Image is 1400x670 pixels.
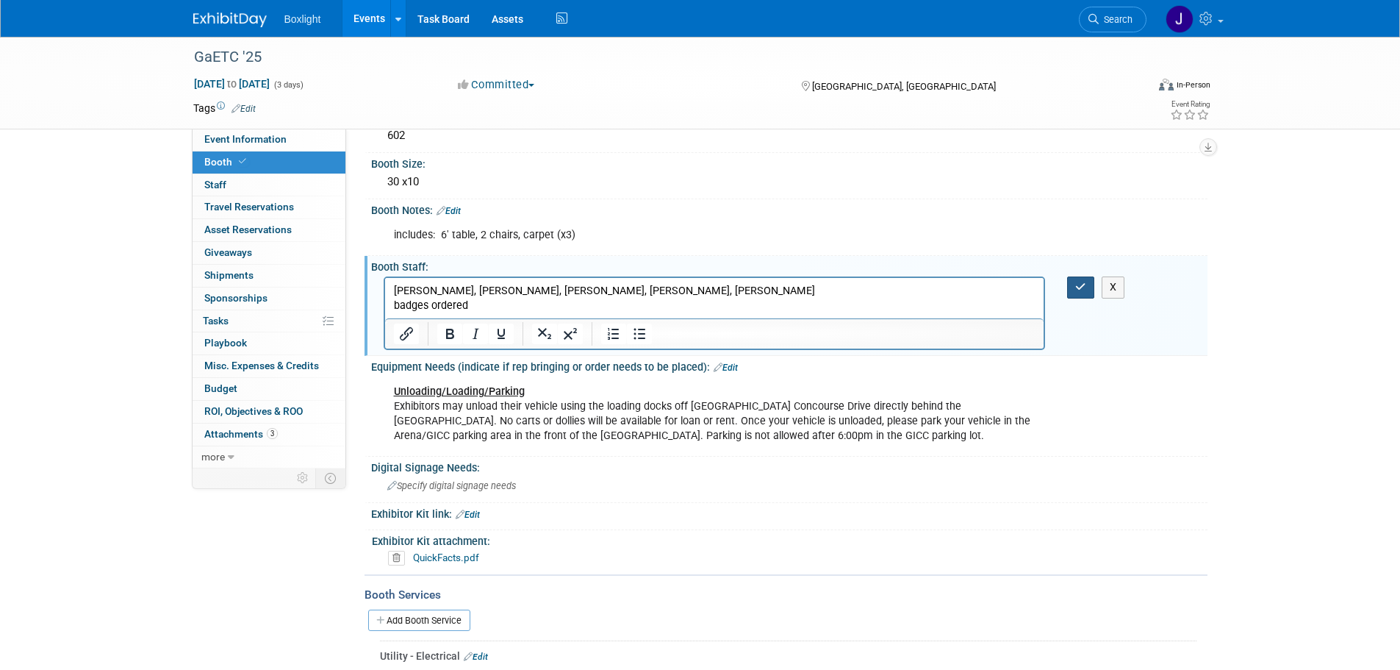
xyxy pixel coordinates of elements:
[437,206,461,216] a: Edit
[204,246,252,258] span: Giveaways
[714,363,738,373] a: Edit
[1079,7,1146,32] a: Search
[204,292,268,304] span: Sponsorships
[204,269,254,281] span: Shipments
[193,242,345,264] a: Giveaways
[284,13,321,25] span: Boxlight
[394,385,525,398] u: Unloading/Loading/Parking
[193,101,256,115] td: Tags
[204,337,247,349] span: Playbook
[315,468,345,488] td: Toggle Event Tabs
[193,310,345,332] a: Tasks
[394,324,419,344] button: Insert/edit link
[204,179,226,190] span: Staff
[1176,79,1210,90] div: In-Person
[193,129,345,151] a: Event Information
[489,324,514,344] button: Underline
[204,156,249,168] span: Booth
[371,457,1207,475] div: Digital Signage Needs:
[601,324,626,344] button: Numbered list
[371,199,1207,218] div: Booth Notes:
[193,401,345,423] a: ROI, Objectives & ROO
[290,468,316,488] td: Personalize Event Tab Strip
[387,480,516,491] span: Specify digital signage needs
[239,157,246,165] i: Booth reservation complete
[532,324,557,344] button: Subscript
[204,360,319,371] span: Misc. Expenses & Credits
[453,77,540,93] button: Committed
[1060,76,1211,99] div: Event Format
[371,356,1207,375] div: Equipment Needs (indicate if rep bringing or order needs to be placed):
[413,552,479,563] a: QuickFacts.pdf
[203,315,229,327] span: Tasks
[204,133,287,145] span: Event Information
[388,553,411,563] a: Delete attachment?
[627,324,652,344] button: Bullet list
[193,424,345,446] a: Attachments3
[1102,277,1125,298] button: X
[371,256,1207,274] div: Booth Staff:
[273,80,304,90] span: (3 days)
[201,451,225,463] span: more
[204,201,294,213] span: Travel Reservations
[189,44,1124,71] div: GaETC '25
[456,510,480,520] a: Edit
[380,649,1196,663] div: Utility - Electrical
[193,378,345,400] a: Budget
[193,174,345,196] a: Staff
[382,171,1196,193] div: 30 x10
[193,265,345,287] a: Shipments
[204,224,292,235] span: Asset Reservations
[1099,14,1132,25] span: Search
[267,428,278,439] span: 3
[1170,101,1210,108] div: Event Rating
[193,332,345,354] a: Playbook
[372,530,1201,549] div: Exhibitor Kit attachment:
[365,587,1207,603] div: Booth Services
[193,152,345,174] a: Booth
[204,382,237,394] span: Budget
[231,104,256,114] a: Edit
[193,288,345,310] a: Sponsorships
[382,124,1196,147] div: 602
[558,324,583,344] button: Superscript
[193,446,345,468] a: more
[1166,5,1193,33] img: Jean Knight
[812,81,996,92] span: [GEOGRAPHIC_DATA], [GEOGRAPHIC_DATA]
[193,355,345,377] a: Misc. Expenses & Credits
[384,221,1046,250] div: includes: 6' table, 2 chairs, carpet (x3)
[1159,79,1174,90] img: Format-Inperson.png
[464,652,488,662] a: Edit
[204,428,278,440] span: Attachments
[437,324,462,344] button: Bold
[193,13,267,27] img: ExhibitDay
[371,153,1207,171] div: Booth Size:
[225,78,239,90] span: to
[193,196,345,218] a: Travel Reservations
[463,324,488,344] button: Italic
[371,503,1207,522] div: Exhibitor Kit link:
[204,405,303,417] span: ROI, Objectives & ROO
[193,219,345,241] a: Asset Reservations
[368,610,470,631] a: Add Booth Service
[385,278,1044,318] iframe: Rich Text Area
[384,377,1046,451] div: Exhibitors may unload their vehicle using the loading docks off [GEOGRAPHIC_DATA] Concourse Drive...
[193,77,270,90] span: [DATE] [DATE]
